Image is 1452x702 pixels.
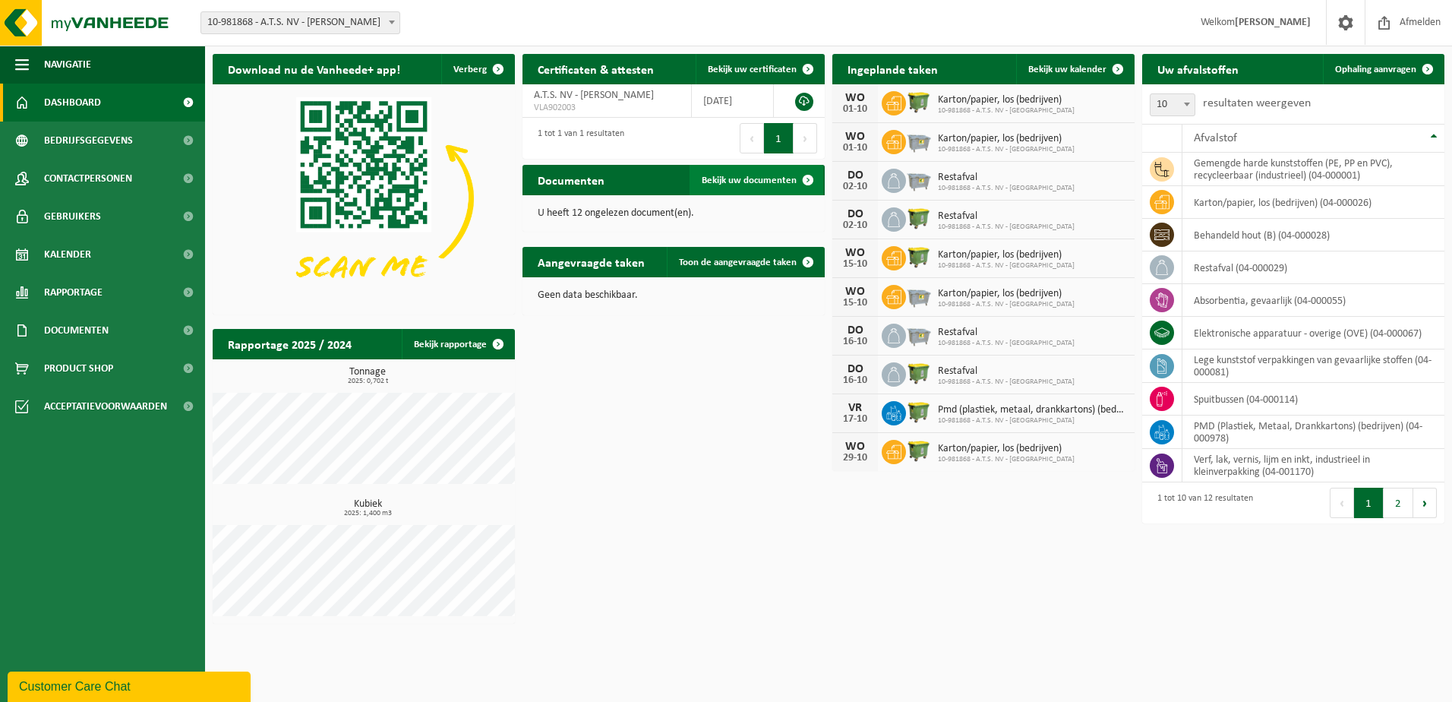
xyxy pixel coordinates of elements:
span: Bekijk uw documenten [702,175,797,185]
span: 10-981868 - A.T.S. NV - HAMME - HAMME [201,12,399,33]
td: restafval (04-000029) [1182,251,1444,284]
span: Acceptatievoorwaarden [44,387,167,425]
img: WB-2500-GAL-GY-01 [906,128,932,153]
div: DO [840,363,870,375]
span: Afvalstof [1194,132,1237,144]
span: 10-981868 - A.T.S. NV - [GEOGRAPHIC_DATA] [938,300,1075,309]
div: VR [840,402,870,414]
span: Pmd (plastiek, metaal, drankkartons) (bedrijven) [938,404,1127,416]
span: Bekijk uw kalender [1028,65,1106,74]
span: Contactpersonen [44,160,132,198]
iframe: chat widget [8,669,254,702]
span: Kalender [44,236,91,274]
a: Bekijk uw documenten [690,165,823,195]
a: Bekijk rapportage [402,329,513,359]
strong: [PERSON_NAME] [1235,17,1311,28]
span: Restafval [938,172,1075,184]
td: spuitbussen (04-000114) [1182,383,1444,416]
button: Previous [1330,488,1354,518]
button: 1 [1354,488,1384,518]
div: 15-10 [840,298,870,308]
span: 10-981868 - A.T.S. NV - HAMME - HAMME [200,11,400,34]
span: Navigatie [44,46,91,84]
span: Karton/papier, los (bedrijven) [938,288,1075,300]
h2: Certificaten & attesten [522,54,669,84]
td: lege kunststof verpakkingen van gevaarlijke stoffen (04-000081) [1182,349,1444,383]
div: WO [840,247,870,259]
div: 1 tot 1 van 1 resultaten [530,122,624,155]
img: WB-1100-HPE-GN-50 [906,244,932,270]
label: resultaten weergeven [1203,97,1311,109]
button: Previous [740,123,764,153]
td: PMD (Plastiek, Metaal, Drankkartons) (bedrijven) (04-000978) [1182,416,1444,449]
td: verf, lak, vernis, lijm en inkt, industrieel in kleinverpakking (04-001170) [1182,449,1444,482]
div: 02-10 [840,182,870,192]
span: Karton/papier, los (bedrijven) [938,249,1075,261]
span: 10-981868 - A.T.S. NV - [GEOGRAPHIC_DATA] [938,184,1075,193]
div: 15-10 [840,259,870,270]
img: Download de VHEPlus App [213,84,515,311]
span: 10-981868 - A.T.S. NV - [GEOGRAPHIC_DATA] [938,106,1075,115]
button: 2 [1384,488,1413,518]
span: Rapportage [44,274,103,311]
img: WB-1100-HPE-GN-50 [906,89,932,115]
span: 10-981868 - A.T.S. NV - [GEOGRAPHIC_DATA] [938,261,1075,270]
h2: Ingeplande taken [832,54,953,84]
div: 17-10 [840,414,870,425]
span: Restafval [938,365,1075,378]
div: DO [840,169,870,182]
span: 10 [1151,94,1195,115]
div: 29-10 [840,453,870,463]
span: Toon de aangevraagde taken [679,258,797,267]
span: Ophaling aanvragen [1335,65,1416,74]
span: 10-981868 - A.T.S. NV - [GEOGRAPHIC_DATA] [938,223,1075,232]
span: Restafval [938,210,1075,223]
span: Gebruikers [44,198,101,236]
div: DO [840,324,870,337]
div: 02-10 [840,220,870,231]
div: 16-10 [840,337,870,347]
td: behandeld hout (B) (04-000028) [1182,219,1444,251]
a: Toon de aangevraagde taken [667,247,823,277]
div: WO [840,441,870,453]
img: WB-2500-GAL-GY-01 [906,321,932,347]
span: 2025: 0,702 t [220,378,515,385]
a: Bekijk uw certificaten [696,54,823,84]
td: elektronische apparatuur - overige (OVE) (04-000067) [1182,317,1444,349]
img: WB-2500-GAL-GY-01 [906,283,932,308]
td: karton/papier, los (bedrijven) (04-000026) [1182,186,1444,219]
td: gemengde harde kunststoffen (PE, PP en PVC), recycleerbaar (industrieel) (04-000001) [1182,153,1444,186]
h2: Documenten [522,165,620,194]
div: DO [840,208,870,220]
span: Karton/papier, los (bedrijven) [938,443,1075,455]
div: WO [840,92,870,104]
td: [DATE] [692,84,775,118]
img: WB-1100-HPE-GN-50 [906,205,932,231]
div: 01-10 [840,104,870,115]
a: Bekijk uw kalender [1016,54,1133,84]
span: 10-981868 - A.T.S. NV - [GEOGRAPHIC_DATA] [938,416,1127,425]
span: 2025: 1,400 m3 [220,510,515,517]
h2: Rapportage 2025 / 2024 [213,329,367,359]
span: Dashboard [44,84,101,122]
span: Bekijk uw certificaten [708,65,797,74]
h2: Download nu de Vanheede+ app! [213,54,415,84]
h3: Tonnage [220,367,515,385]
img: WB-1100-HPE-GN-50 [906,399,932,425]
img: WB-1100-HPE-GN-50 [906,438,932,463]
div: 1 tot 10 van 12 resultaten [1150,486,1253,520]
span: Bedrijfsgegevens [44,122,133,160]
a: Ophaling aanvragen [1323,54,1443,84]
h2: Uw afvalstoffen [1142,54,1254,84]
img: WB-2500-GAL-GY-01 [906,166,932,192]
span: 10-981868 - A.T.S. NV - [GEOGRAPHIC_DATA] [938,339,1075,348]
button: Verberg [441,54,513,84]
p: U heeft 12 ongelezen document(en). [538,208,810,219]
span: 10-981868 - A.T.S. NV - [GEOGRAPHIC_DATA] [938,145,1075,154]
button: Next [1413,488,1437,518]
td: absorbentia, gevaarlijk (04-000055) [1182,284,1444,317]
span: Karton/papier, los (bedrijven) [938,94,1075,106]
img: WB-1100-HPE-GN-50 [906,360,932,386]
span: A.T.S. NV - [PERSON_NAME] [534,90,654,101]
